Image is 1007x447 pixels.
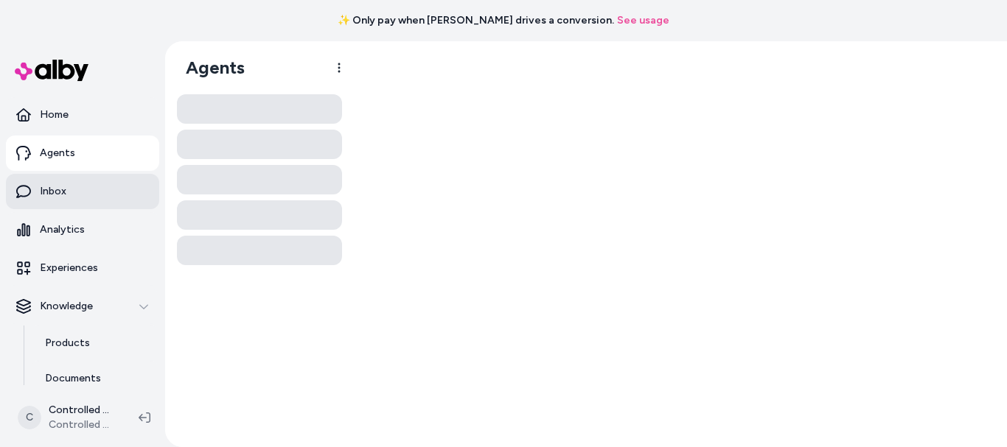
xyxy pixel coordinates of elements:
[30,325,159,361] a: Products
[40,108,69,122] p: Home
[6,250,159,286] a: Experiences
[18,406,41,429] span: C
[45,371,101,386] p: Documents
[40,146,75,161] p: Agents
[6,174,159,209] a: Inbox
[40,299,93,314] p: Knowledge
[45,336,90,351] p: Products
[6,97,159,133] a: Home
[49,418,115,432] span: Controlled Chaos
[6,212,159,247] a: Analytics
[174,57,245,79] h1: Agents
[9,394,127,441] button: CControlled Chaos ShopifyControlled Chaos
[6,135,159,171] a: Agents
[40,222,85,237] p: Analytics
[49,403,115,418] p: Controlled Chaos Shopify
[338,13,614,28] span: ✨ Only pay when [PERSON_NAME] drives a conversion.
[40,184,66,199] p: Inbox
[15,60,88,81] img: alby Logo
[40,261,98,275] p: Experiences
[6,289,159,324] button: Knowledge
[30,361,159,396] a: Documents
[617,13,669,28] a: See usage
